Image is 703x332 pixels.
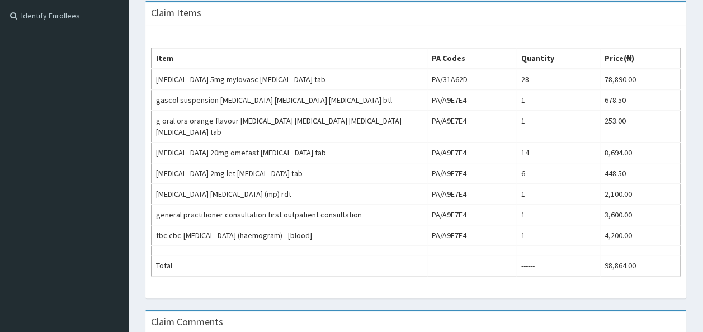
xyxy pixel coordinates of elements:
[152,184,427,205] td: [MEDICAL_DATA] [MEDICAL_DATA] (mp) rdt
[516,90,600,111] td: 1
[152,90,427,111] td: gascol suspension [MEDICAL_DATA] [MEDICAL_DATA] [MEDICAL_DATA] btl
[516,69,600,90] td: 28
[516,225,600,246] td: 1
[600,255,681,276] td: 98,864.00
[427,90,516,111] td: PA/A9E7E4
[516,111,600,143] td: 1
[516,48,600,69] th: Quantity
[516,143,600,163] td: 14
[427,163,516,184] td: PA/A9E7E4
[427,69,516,90] td: PA/31A62D
[427,111,516,143] td: PA/A9E7E4
[600,143,681,163] td: 8,694.00
[427,225,516,246] td: PA/A9E7E4
[516,163,600,184] td: 6
[600,111,681,143] td: 253.00
[152,69,427,90] td: [MEDICAL_DATA] 5mg mylovasc [MEDICAL_DATA] tab
[600,184,681,205] td: 2,100.00
[152,255,427,276] td: Total
[600,69,681,90] td: 78,890.00
[427,48,516,69] th: PA Codes
[152,48,427,69] th: Item
[516,255,600,276] td: ------
[427,184,516,205] td: PA/A9E7E4
[151,317,223,327] h3: Claim Comments
[600,163,681,184] td: 448.50
[516,184,600,205] td: 1
[151,8,201,18] h3: Claim Items
[152,143,427,163] td: [MEDICAL_DATA] 20mg omefast [MEDICAL_DATA] tab
[152,205,427,225] td: general practitioner consultation first outpatient consultation
[600,48,681,69] th: Price(₦)
[152,111,427,143] td: g oral ors orange flavour [MEDICAL_DATA] [MEDICAL_DATA] [MEDICAL_DATA] [MEDICAL_DATA] tab
[152,225,427,246] td: fbc cbc-[MEDICAL_DATA] (haemogram) - [blood]
[600,90,681,111] td: 678.50
[152,163,427,184] td: [MEDICAL_DATA] 2mg let [MEDICAL_DATA] tab
[600,205,681,225] td: 3,600.00
[427,205,516,225] td: PA/A9E7E4
[516,205,600,225] td: 1
[600,225,681,246] td: 4,200.00
[427,143,516,163] td: PA/A9E7E4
